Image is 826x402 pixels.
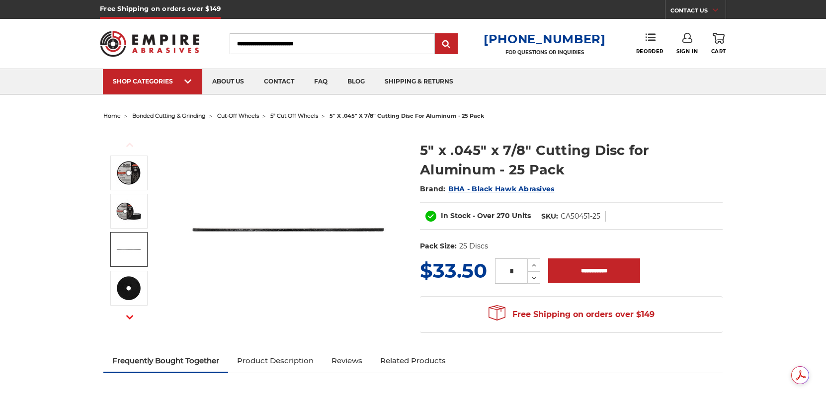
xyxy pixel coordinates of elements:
[132,112,206,119] a: bonded cutting & grinding
[473,211,495,220] span: - Over
[116,276,141,301] img: minimal kerf 5" cut off wheel
[103,350,228,372] a: Frequently Bought Together
[116,199,141,224] img: 5" aluminum cut off wheel
[202,69,254,94] a: about us
[496,211,510,220] span: 270
[484,49,606,56] p: FOR QUESTIONS OR INQUIRIES
[113,78,192,85] div: SHOP CATEGORIES
[330,112,484,119] span: 5" x .045" x 7/8" cutting disc for aluminum - 25 pack
[420,184,446,193] span: Brand:
[436,34,456,54] input: Submit
[254,69,304,94] a: contact
[100,24,199,63] img: Empire Abrasives
[118,134,142,156] button: Previous
[337,69,375,94] a: blog
[103,112,121,119] a: home
[116,237,141,262] img: super thin 5 inch aluminum cutting wheel
[420,258,487,283] span: $33.50
[541,211,558,222] dt: SKU:
[304,69,337,94] a: faq
[116,161,141,185] img: 5 inch cutting disc for aluminum
[512,211,531,220] span: Units
[711,48,726,55] span: Cart
[217,112,259,119] a: cut-off wheels
[420,141,723,179] h1: 5" x .045" x 7/8" Cutting Disc for Aluminum - 25 Pack
[448,184,555,193] a: BHA - Black Hawk Abrasives
[489,305,655,324] span: Free Shipping on orders over $149
[118,307,142,328] button: Next
[228,350,323,372] a: Product Description
[189,130,388,329] img: 5 inch cutting disc for aluminum
[375,69,463,94] a: shipping & returns
[561,211,600,222] dd: CA50451-25
[676,48,698,55] span: Sign In
[459,241,488,251] dd: 25 Discs
[636,48,663,55] span: Reorder
[636,33,663,54] a: Reorder
[670,5,726,19] a: CONTACT US
[371,350,455,372] a: Related Products
[484,32,606,46] a: [PHONE_NUMBER]
[711,33,726,55] a: Cart
[420,241,457,251] dt: Pack Size:
[270,112,318,119] a: 5" cut off wheels
[441,211,471,220] span: In Stock
[323,350,371,372] a: Reviews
